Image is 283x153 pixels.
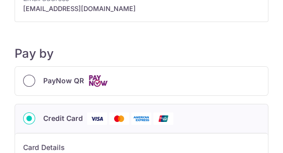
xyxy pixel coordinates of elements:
span: Credit Card [43,112,83,124]
span: PayNow QR [43,75,84,87]
img: Union Pay [153,112,173,125]
strong: [EMAIL_ADDRESS][DOMAIN_NAME] [23,4,260,14]
img: Visa [87,112,107,125]
div: Credit Card Visa Mastercard American Express Union Pay [23,112,260,125]
h5: Pay by [15,46,268,61]
img: American Express [131,112,151,125]
img: Mastercard [109,112,129,125]
img: Cards logo [88,75,108,87]
div: PayNow QR Cards logo [23,75,260,87]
